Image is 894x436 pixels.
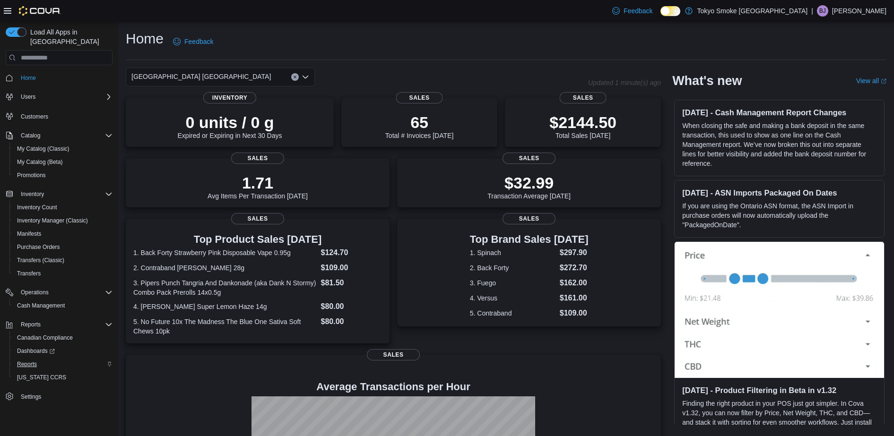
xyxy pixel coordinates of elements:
dd: $161.00 [560,292,589,304]
a: Dashboards [13,345,59,357]
h3: [DATE] - ASN Imports Packaged On Dates [682,188,877,197]
span: Promotions [13,170,113,181]
span: Reports [17,360,37,368]
a: Dashboards [9,344,116,358]
dt: 5. Contraband [470,308,556,318]
span: Inventory Manager (Classic) [13,215,113,226]
span: My Catalog (Classic) [17,145,69,153]
div: Brenna Jodouin-Paquette [817,5,828,17]
button: Settings [2,390,116,403]
button: Inventory Count [9,201,116,214]
button: Home [2,71,116,85]
dt: 5. No Future 10x The Madness The Blue One Sativa Soft Chews 10pk [133,317,317,336]
button: Promotions [9,169,116,182]
dd: $81.50 [321,277,382,289]
span: Inventory [203,92,256,103]
button: [US_STATE] CCRS [9,371,116,384]
a: Purchase Orders [13,241,64,253]
h1: Home [126,29,164,48]
button: Canadian Compliance [9,331,116,344]
span: Users [17,91,113,103]
a: View allExternal link [856,77,886,85]
p: 0 units / 0 g [178,113,282,132]
span: Settings [21,393,41,401]
span: Catalog [17,130,113,141]
p: [PERSON_NAME] [832,5,886,17]
dt: 3. Pipers Punch Tangria And Dankonade (aka Dank N Stormy) Combo Pack Prerolls 14x0.5g [133,278,317,297]
h2: What's new [672,73,742,88]
button: Reports [2,318,116,331]
span: Manifests [13,228,113,239]
p: When closing the safe and making a bank deposit in the same transaction, this used to show as one... [682,121,877,168]
a: My Catalog (Beta) [13,156,67,168]
h3: [DATE] - Cash Management Report Changes [682,108,877,117]
div: Expired or Expiring in Next 30 Days [178,113,282,139]
span: Settings [17,391,113,402]
dt: 3. Fuego [470,278,556,288]
div: Total # Invoices [DATE] [385,113,453,139]
button: Inventory [2,188,116,201]
p: 65 [385,113,453,132]
button: Reports [17,319,44,330]
span: Sales [231,153,284,164]
span: Washington CCRS [13,372,113,383]
dt: 4. [PERSON_NAME] Super Lemon Haze 14g [133,302,317,311]
span: Cash Management [17,302,65,309]
a: Manifests [13,228,45,239]
dt: 1. Back Forty Strawberry Pink Disposable Vape 0.95g [133,248,317,257]
button: Transfers (Classic) [9,254,116,267]
dd: $80.00 [321,301,382,312]
span: [GEOGRAPHIC_DATA] [GEOGRAPHIC_DATA] [131,71,271,82]
span: Sales [503,153,555,164]
span: Inventory [17,188,113,200]
a: Promotions [13,170,50,181]
span: Sales [503,213,555,224]
span: Home [21,74,36,82]
p: Tokyo Smoke [GEOGRAPHIC_DATA] [697,5,808,17]
a: Inventory Count [13,202,61,213]
span: Inventory [21,190,44,198]
p: 1.71 [208,173,308,192]
span: Purchase Orders [13,241,113,253]
svg: External link [881,78,886,84]
span: Promotions [17,171,46,179]
button: Reports [9,358,116,371]
dd: $109.00 [560,308,589,319]
button: Inventory [17,188,48,200]
span: Dark Mode [660,16,661,17]
a: Transfers [13,268,44,279]
button: My Catalog (Classic) [9,142,116,155]
a: Customers [17,111,52,122]
span: Reports [13,359,113,370]
input: Dark Mode [660,6,680,16]
span: Manifests [17,230,41,238]
a: Feedback [608,1,656,20]
dd: $80.00 [321,316,382,327]
span: Purchase Orders [17,243,60,251]
button: Operations [2,286,116,299]
h3: [DATE] - Product Filtering in Beta in v1.32 [682,385,877,395]
span: Canadian Compliance [17,334,73,342]
span: Catalog [21,132,40,139]
span: Inventory Count [13,202,113,213]
div: Avg Items Per Transaction [DATE] [208,173,308,200]
button: Customers [2,109,116,123]
a: Home [17,72,40,84]
button: Cash Management [9,299,116,312]
dd: $297.90 [560,247,589,258]
button: Catalog [17,130,44,141]
span: Customers [17,110,113,122]
span: Sales [560,92,607,103]
p: $32.99 [487,173,571,192]
dt: 1. Spinach [470,248,556,257]
span: Feedback [184,37,213,46]
p: $2144.50 [549,113,616,132]
span: Sales [396,92,443,103]
dt: 4. Versus [470,293,556,303]
button: Users [17,91,39,103]
span: Transfers (Classic) [17,256,64,264]
span: My Catalog (Beta) [13,156,113,168]
button: My Catalog (Beta) [9,155,116,169]
span: Load All Apps in [GEOGRAPHIC_DATA] [26,27,113,46]
button: Purchase Orders [9,240,116,254]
